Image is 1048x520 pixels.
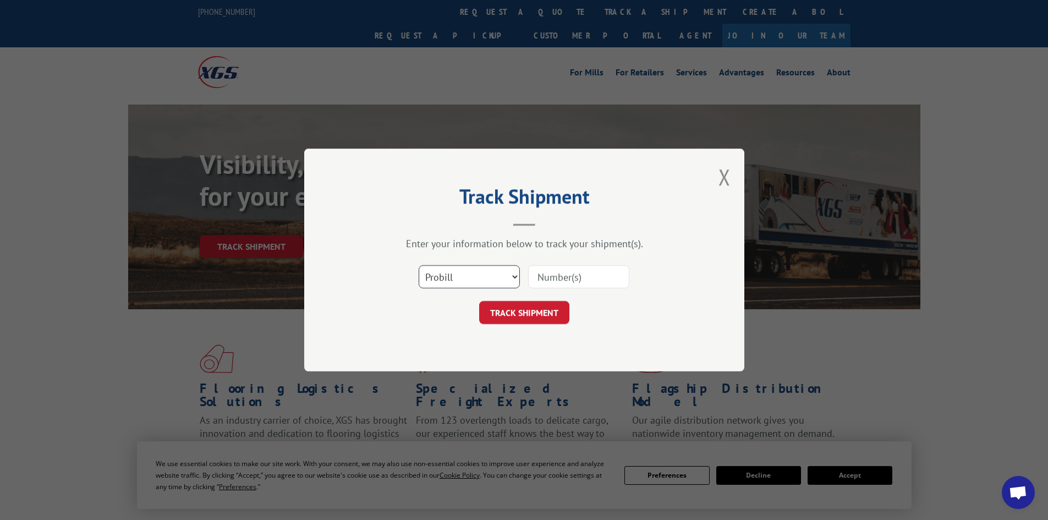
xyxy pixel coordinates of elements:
h2: Track Shipment [359,189,689,210]
div: Enter your information below to track your shipment(s). [359,237,689,250]
button: Close modal [718,162,731,191]
button: TRACK SHIPMENT [479,301,569,324]
input: Number(s) [528,265,629,288]
a: Open chat [1002,476,1035,509]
